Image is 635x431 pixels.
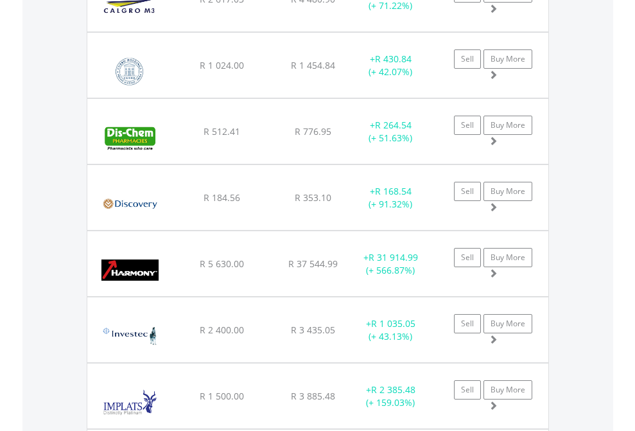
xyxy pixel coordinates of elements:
[371,317,415,330] span: R 1 035.05
[454,49,481,69] a: Sell
[94,313,166,359] img: EQU.ZA.GSDIIA.png
[351,251,431,277] div: + (+ 566.87%)
[200,258,244,270] span: R 5 630.00
[200,59,244,71] span: R 1 024.00
[483,380,532,400] a: Buy More
[94,247,166,293] img: EQU.ZA.HAR.png
[291,59,335,71] span: R 1 454.84
[295,191,331,204] span: R 353.10
[351,317,431,343] div: + (+ 43.13%)
[454,380,481,400] a: Sell
[204,125,240,137] span: R 512.41
[295,125,331,137] span: R 776.95
[454,314,481,333] a: Sell
[94,115,166,161] img: EQU.ZA.DCP.png
[375,185,412,197] span: R 168.54
[454,182,481,201] a: Sell
[371,383,415,396] span: R 2 385.48
[351,119,431,145] div: + (+ 51.63%)
[483,116,532,135] a: Buy More
[483,248,532,267] a: Buy More
[483,49,532,69] a: Buy More
[351,53,431,78] div: + (+ 42.07%)
[200,324,244,336] span: R 2 400.00
[351,383,431,409] div: + (+ 159.03%)
[454,116,481,135] a: Sell
[94,49,166,94] img: EQU.ZA.COH.png
[483,182,532,201] a: Buy More
[204,191,240,204] span: R 184.56
[288,258,338,270] span: R 37 544.99
[483,314,532,333] a: Buy More
[375,53,412,65] span: R 430.84
[94,181,166,227] img: EQU.ZA.DSY.png
[94,380,166,425] img: EQU.ZA.IMP.png
[454,248,481,267] a: Sell
[200,390,244,402] span: R 1 500.00
[375,119,412,131] span: R 264.54
[351,185,431,211] div: + (+ 91.32%)
[291,390,335,402] span: R 3 885.48
[291,324,335,336] span: R 3 435.05
[369,251,418,263] span: R 31 914.99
